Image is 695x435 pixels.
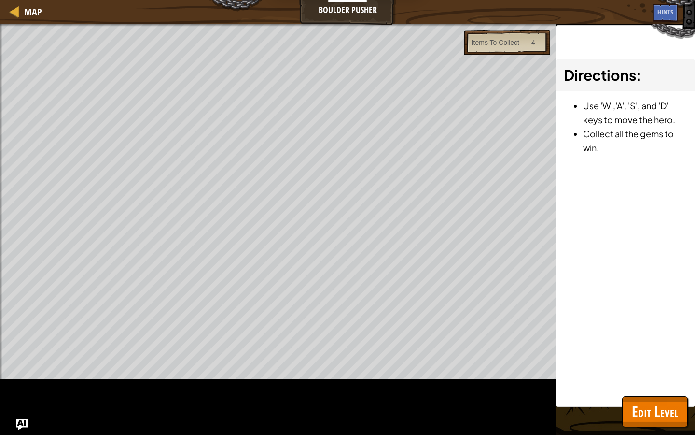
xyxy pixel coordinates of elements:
span: Edit Level [632,402,678,421]
h3: : [564,64,687,86]
div: 4 [531,38,535,47]
button: Ask AI [16,419,28,430]
span: Directions [564,66,636,84]
li: Use 'W','A', 'S', and 'D' keys to move the hero. [583,99,687,127]
span: Map [24,5,42,18]
div: Items To Collect [472,38,519,47]
button: Edit Level [622,396,688,427]
span: Hints [657,7,673,16]
a: Map [19,5,42,18]
li: Collect all the gems to win. [583,127,687,155]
